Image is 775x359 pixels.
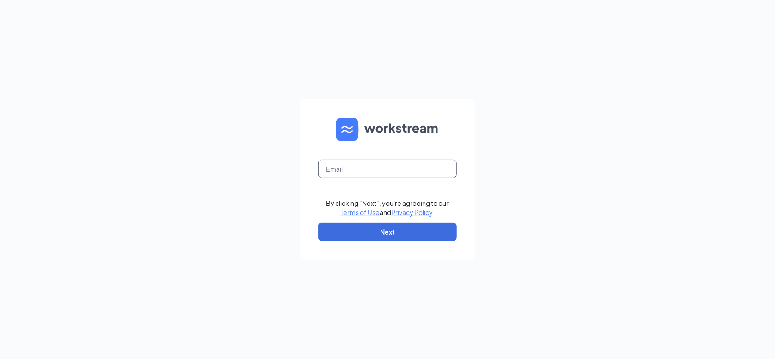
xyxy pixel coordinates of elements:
[318,160,457,178] input: Email
[318,223,457,241] button: Next
[336,118,439,141] img: WS logo and Workstream text
[392,208,433,217] a: Privacy Policy
[341,208,380,217] a: Terms of Use
[326,198,449,217] div: By clicking "Next", you're agreeing to our and .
